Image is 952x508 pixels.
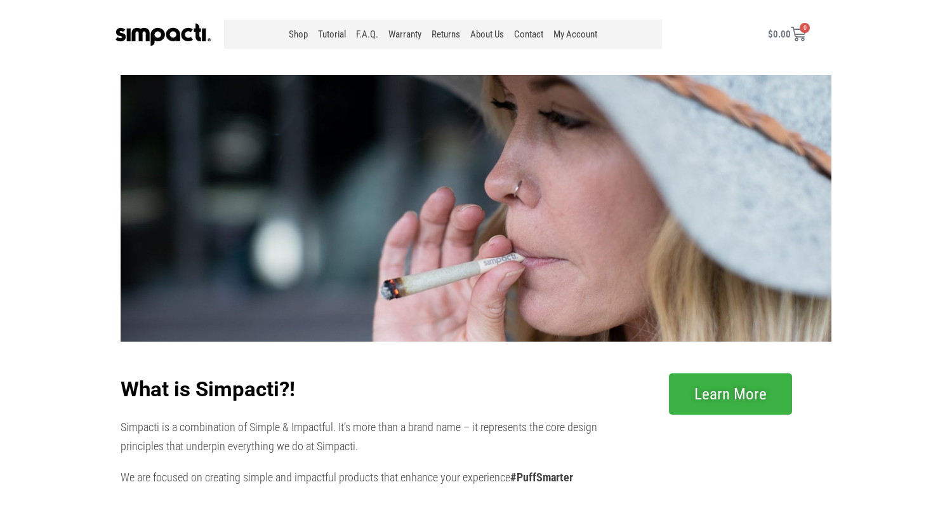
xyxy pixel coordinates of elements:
[284,20,313,49] a: Shop
[669,373,792,415] a: Learn More
[121,75,831,342] img: Even Pack Even Burn
[800,23,810,33] span: 0
[768,29,773,40] span: $
[465,20,509,49] a: About Us
[509,20,548,49] a: Contact
[351,20,383,49] a: F.A.Q.
[426,20,465,49] a: Returns
[753,19,821,50] a: $0.00 0
[768,29,791,40] bdi: 0.00
[121,471,573,484] span: We are focused on creating simple and impactful products that enhance your experience
[694,386,767,402] span: Learn More
[383,20,426,49] a: Warranty
[510,471,573,484] b: #PuffSmarter
[313,20,351,49] a: Tutorial
[548,20,602,49] a: My Account
[121,418,621,457] p: Simpacti is a combination of Simple & Impactful. It’s more than a brand name – it represents the ...
[121,377,295,401] b: What is Simpacti?!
